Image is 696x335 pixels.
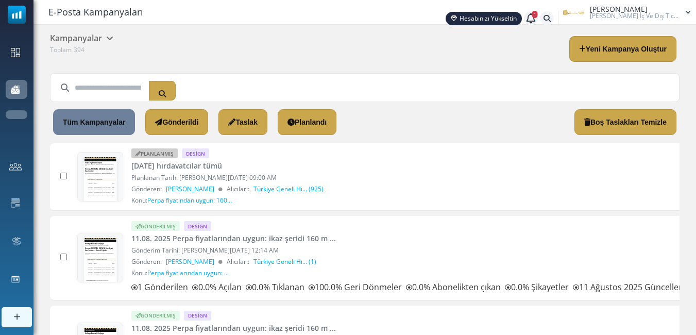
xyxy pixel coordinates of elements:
img: campaigns-icon-active.png [11,85,20,94]
div: Konu: [131,196,232,205]
a: Gönderildi [145,109,208,135]
span: 1 [532,11,538,18]
a: [DATE] hırdavatcılar tümü [131,160,222,171]
span: Toplam [50,45,72,54]
img: landing_pages.svg [11,275,20,284]
a: Türkiye Geneli Hı... (925) [253,185,324,194]
a: 1 [524,11,538,25]
p: 1 Gönderilen [131,280,188,295]
span: 394 [74,45,84,54]
a: Yeni Kampanya Oluştur [569,36,676,62]
p: 0.0% Abonelikten çıkan [406,280,501,295]
span: [PERSON_NAME] [166,257,214,266]
a: Tüm Kampanyalar [53,109,135,135]
div: Planlanmış [131,148,178,158]
img: email-templates-icon.svg [11,198,20,208]
p: 0.0% Açılan [192,280,242,295]
p: 100.0% Geri Dönmeler [309,280,402,295]
img: workflow.svg [11,236,22,247]
span: [PERSON_NAME] İç Ve Dış Tic... [590,13,678,19]
span: Perpa fiyatlarından uygun: ... [147,269,229,277]
img: mailsoftly_icon_blue_white.svg [8,6,26,24]
img: contacts-icon.svg [9,163,22,170]
a: User Logo [PERSON_NAME] [PERSON_NAME] İç Ve Dış Tic... [562,5,691,20]
a: Hesabınızı Yükseltin [446,12,522,25]
a: Taslak [218,109,267,135]
h5: Kampanyalar [50,33,113,43]
div: Design [184,221,211,231]
div: Gönderilmiş [131,221,180,231]
p: 0.0% Tıklanan [246,280,304,295]
span: [PERSON_NAME] [590,6,648,13]
a: 11.08. 2025 Perpa fiyatlarından uygun: ikaz şeridi 160 m ... [131,323,336,333]
a: Planlandı [278,109,336,135]
p: 0.0% Şikayetler [505,280,569,295]
a: Türkiye Geneli Hı... (1) [253,257,316,266]
div: Design [182,148,209,158]
img: dashboard-icon.svg [11,48,20,57]
img: User Logo [562,5,587,20]
div: Design [184,311,211,321]
div: Konu: [131,269,229,278]
span: Perpa fiyatından uygun: 160... [147,196,232,205]
a: 11.08. 2025 Perpa fiyatlarından uygun: ikaz şeridi 160 m ... [131,233,336,244]
a: Boş Taslakları Temizle [574,109,676,135]
span: E-Posta Kampanyaları [48,5,143,19]
span: [PERSON_NAME] [166,185,214,194]
div: Gönderilmiş [131,311,180,321]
